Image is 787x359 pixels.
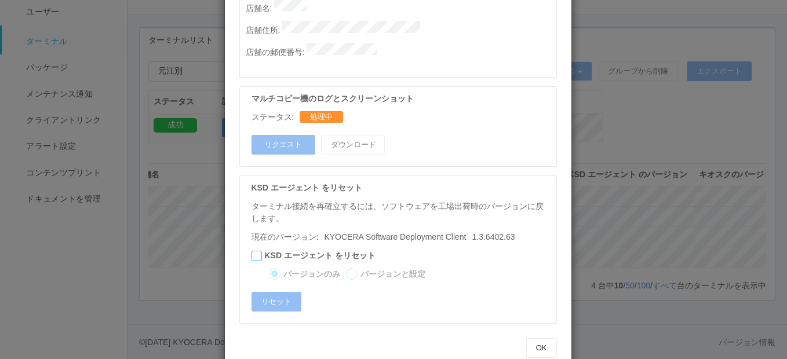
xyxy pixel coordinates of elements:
[324,232,466,241] span: KYOCERA Software Deployment Client
[246,21,556,36] p: 店舗住所 :
[265,250,376,262] label: KSD エージェント をリセット
[252,231,551,243] p: 現在のバージョン:
[252,93,551,105] p: マルチコピー機のログとスクリーンショット
[252,135,315,155] button: リクエスト
[252,200,551,225] p: ターミナル接続を再確立するには、ソフトウェアを工場出荷時のバージョンに戻します。
[252,111,294,123] p: ステータス:
[252,182,551,194] p: KSD エージェント をリセット
[252,292,301,312] button: リセット
[360,268,425,280] label: バージョンと設定
[283,268,340,280] label: バージョンのみ
[526,338,557,358] button: OK
[318,232,515,241] span: 1.3.6402.63
[246,43,556,58] p: 店舗の郵便番号 :
[321,135,385,155] button: ダウンロード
